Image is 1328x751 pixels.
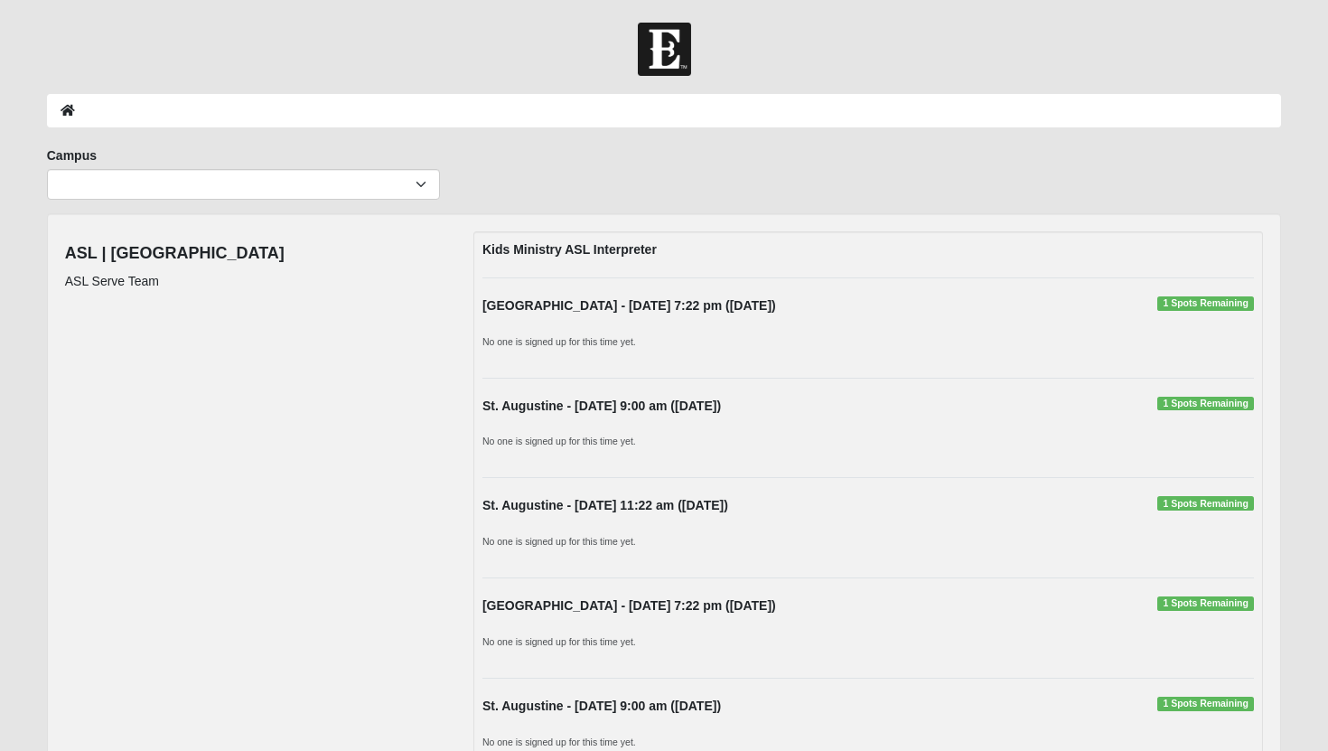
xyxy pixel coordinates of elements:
strong: [GEOGRAPHIC_DATA] - [DATE] 7:22 pm ([DATE]) [482,598,776,613]
span: 1 Spots Remaining [1157,697,1254,711]
span: 1 Spots Remaining [1157,397,1254,411]
small: No one is signed up for this time yet. [482,336,636,347]
span: 1 Spots Remaining [1157,296,1254,311]
small: No one is signed up for this time yet. [482,737,636,747]
strong: Kids Ministry ASL Interpreter [482,242,657,257]
small: No one is signed up for this time yet. [482,636,636,647]
p: ASL Serve Team [65,272,285,291]
img: Church of Eleven22 Logo [638,23,691,76]
strong: St. Augustine - [DATE] 9:00 am ([DATE]) [482,399,721,413]
h4: ASL | [GEOGRAPHIC_DATA] [65,244,285,264]
small: No one is signed up for this time yet. [482,436,636,446]
span: 1 Spots Remaining [1157,496,1254,511]
strong: St. Augustine - [DATE] 9:00 am ([DATE]) [482,699,721,713]
label: Campus [47,146,97,164]
small: No one is signed up for this time yet. [482,536,636,547]
span: 1 Spots Remaining [1157,596,1254,611]
strong: [GEOGRAPHIC_DATA] - [DATE] 7:22 pm ([DATE]) [482,298,776,313]
strong: St. Augustine - [DATE] 11:22 am ([DATE]) [482,498,728,512]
